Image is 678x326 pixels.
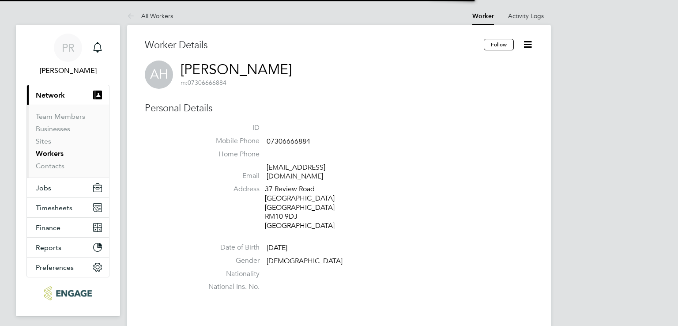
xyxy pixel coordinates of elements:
span: Timesheets [36,204,72,212]
label: ID [198,123,260,133]
label: Date of Birth [198,243,260,252]
a: Contacts [36,162,64,170]
a: Businesses [36,125,70,133]
span: 07306666884 [267,137,310,146]
button: Reports [27,238,109,257]
a: Activity Logs [508,12,544,20]
span: AH [145,61,173,89]
label: Email [198,171,260,181]
a: Worker [472,12,494,20]
button: Network [27,85,109,105]
span: [DEMOGRAPHIC_DATA] [267,257,343,265]
span: PR [62,42,75,53]
img: ncclondon-logo-retina.png [44,286,91,300]
a: Workers [36,149,64,158]
label: Mobile Phone [198,136,260,146]
label: Nationality [198,269,260,279]
h3: Personal Details [145,102,533,115]
label: Address [198,185,260,194]
a: PR[PERSON_NAME] [26,34,109,76]
a: Team Members [36,112,85,121]
a: All Workers [127,12,173,20]
div: 37 Review Road [GEOGRAPHIC_DATA] [GEOGRAPHIC_DATA] RM10 9DJ [GEOGRAPHIC_DATA] [265,185,349,231]
a: Go to home page [26,286,109,300]
label: National Ins. No. [198,282,260,292]
span: Reports [36,243,61,252]
a: [EMAIL_ADDRESS][DOMAIN_NAME] [267,163,325,181]
label: Gender [198,256,260,265]
span: 07306666884 [181,79,226,87]
label: Home Phone [198,150,260,159]
button: Preferences [27,258,109,277]
span: Preferences [36,263,74,272]
span: Network [36,91,65,99]
button: Timesheets [27,198,109,217]
div: Network [27,105,109,178]
span: Finance [36,224,60,232]
a: Sites [36,137,51,145]
span: Jobs [36,184,51,192]
span: [DATE] [267,243,287,252]
button: Finance [27,218,109,237]
button: Follow [484,39,514,50]
span: Pallvi Raghvani [26,65,109,76]
button: Jobs [27,178,109,197]
h3: Worker Details [145,39,484,52]
nav: Main navigation [16,25,120,316]
a: [PERSON_NAME] [181,61,292,78]
span: m: [181,79,188,87]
